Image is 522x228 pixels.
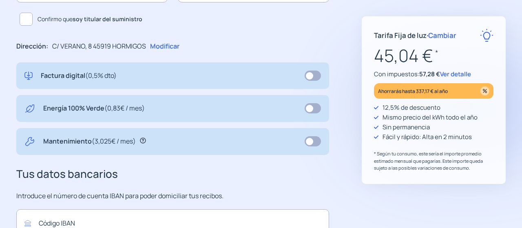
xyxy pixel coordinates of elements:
[52,41,146,52] p: C/ VERANO, 8 45919 HORMIGOS
[374,150,493,172] p: * Según tu consumo, este sería el importe promedio estimado mensual que pagarías. Este importe qu...
[440,70,471,78] span: Ver detalle
[16,41,48,52] p: Dirección:
[24,136,35,147] img: tool.svg
[73,15,142,23] b: soy titular del suministro
[43,136,136,147] p: Mantenimiento
[419,70,440,78] span: 57,28 €
[480,29,493,42] img: rate-E.svg
[104,104,145,113] span: (0,83€ / mes)
[38,15,142,24] span: Confirmo que
[383,132,472,142] p: Fácil y rápido: Alta en 2 minutos
[480,86,489,95] img: percentage_icon.svg
[16,191,329,201] p: Introduce el número de cuenta IBAN para poder domiciliar tus recibos.
[383,113,478,122] p: Mismo precio del kWh todo el año
[24,71,33,81] img: digital-invoice.svg
[374,69,493,79] p: Con impuestos:
[428,31,456,40] span: Cambiar
[383,103,440,113] p: 12,5% de descuento
[41,71,117,81] p: Factura digital
[85,71,117,80] span: (0,5% dto)
[383,122,430,132] p: Sin permanencia
[16,166,329,183] h3: Tus datos bancarios
[92,137,136,146] span: (3,025€ / mes)
[43,103,145,114] p: Energía 100% Verde
[150,41,179,52] p: Modificar
[24,103,35,114] img: energy-green.svg
[374,30,456,41] p: Tarifa Fija de luz ·
[374,42,493,69] p: 45,04 €
[378,86,448,96] p: Ahorrarás hasta 337,17 € al año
